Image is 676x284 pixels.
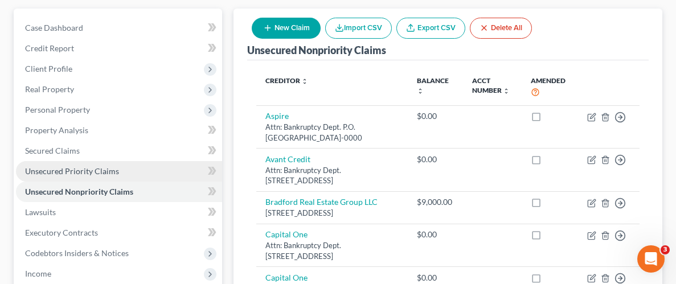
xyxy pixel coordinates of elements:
[16,202,222,223] a: Lawsuits
[25,64,72,73] span: Client Profile
[265,122,398,143] div: Attn: Bankruptcy Dept. P.O. [GEOGRAPHIC_DATA]-0000
[25,146,80,155] span: Secured Claims
[25,248,129,258] span: Codebtors Insiders & Notices
[470,18,532,39] button: Delete All
[265,165,398,186] div: Attn: Bankruptcy Dept. [STREET_ADDRESS]
[265,111,289,121] a: Aspire
[16,18,222,38] a: Case Dashboard
[417,272,454,283] div: $0.00
[25,269,51,278] span: Income
[417,196,454,208] div: $9,000.00
[16,182,222,202] a: Unsecured Nonpriority Claims
[265,208,398,219] div: [STREET_ADDRESS]
[16,38,222,59] a: Credit Report
[16,223,222,243] a: Executory Contracts
[417,154,454,165] div: $0.00
[265,154,310,164] a: Avant Credit
[25,84,74,94] span: Real Property
[503,88,510,94] i: unfold_more
[25,207,56,217] span: Lawsuits
[661,245,670,254] span: 3
[396,18,465,39] a: Export CSV
[25,23,83,32] span: Case Dashboard
[16,161,222,182] a: Unsecured Priority Claims
[265,240,398,261] div: Attn: Bankruptcy Dept. [STREET_ADDRESS]
[16,120,222,141] a: Property Analysis
[417,76,449,94] a: Balance unfold_more
[252,18,321,39] button: New Claim
[417,110,454,122] div: $0.00
[301,78,308,85] i: unfold_more
[522,69,578,105] th: Amended
[25,125,88,135] span: Property Analysis
[25,228,98,237] span: Executory Contracts
[265,229,308,239] a: Capital One
[265,197,378,207] a: Bradford Real Estate Group LLC
[25,105,90,114] span: Personal Property
[417,229,454,240] div: $0.00
[25,187,133,196] span: Unsecured Nonpriority Claims
[16,141,222,161] a: Secured Claims
[25,43,74,53] span: Credit Report
[472,76,510,94] a: Acct Number unfold_more
[25,166,119,176] span: Unsecured Priority Claims
[265,76,308,85] a: Creditor unfold_more
[265,273,308,282] a: Capital One
[417,88,424,94] i: unfold_more
[637,245,665,273] iframe: Intercom live chat
[247,43,386,57] div: Unsecured Nonpriority Claims
[325,18,392,39] button: Import CSV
